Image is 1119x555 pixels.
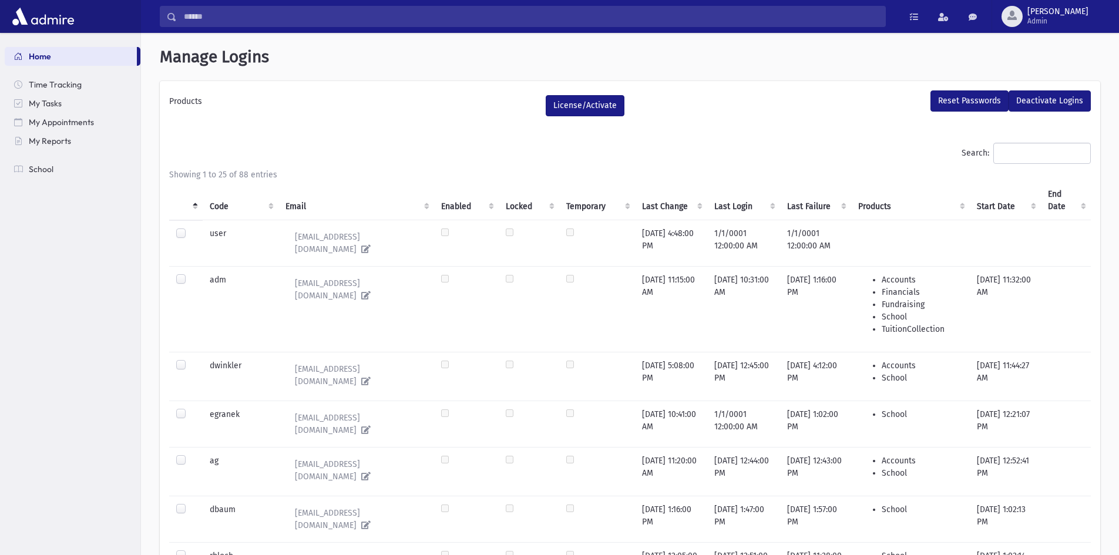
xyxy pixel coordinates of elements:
a: My Reports [5,132,140,150]
td: [DATE] 1:57:00 PM [780,496,851,542]
td: [DATE] 11:44:27 AM [970,352,1040,401]
a: My Appointments [5,113,140,132]
td: [DATE] 12:45:00 PM [707,352,780,401]
td: [DATE] 12:44:00 PM [707,447,780,496]
span: My Reports [29,136,71,146]
a: [EMAIL_ADDRESS][DOMAIN_NAME] [285,503,427,535]
li: Accounts [882,274,963,286]
li: School [882,408,963,421]
th: Last Login : activate to sort column ascending [707,181,780,220]
th: Last Change : activate to sort column ascending [635,181,707,220]
td: [DATE] 4:48:00 PM [635,220,707,266]
td: 1/1/0001 12:00:00 AM [707,401,780,447]
a: [EMAIL_ADDRESS][DOMAIN_NAME] [285,274,427,305]
a: School [5,160,140,179]
th: Products : activate to sort column ascending [851,181,970,220]
li: School [882,311,963,323]
th: Locked : activate to sort column ascending [499,181,559,220]
td: [DATE] 1:16:00 PM [780,266,851,352]
td: [DATE] 11:20:00 AM [635,447,707,496]
span: My Tasks [29,98,62,109]
a: [EMAIL_ADDRESS][DOMAIN_NAME] [285,455,427,486]
li: Financials [882,286,963,298]
li: Accounts [882,455,963,467]
td: [DATE] 5:08:00 PM [635,352,707,401]
td: [DATE] 10:31:00 AM [707,266,780,352]
td: ag [203,447,278,496]
a: [EMAIL_ADDRESS][DOMAIN_NAME] [285,227,427,259]
td: adm [203,266,278,352]
li: TuitionCollection [882,323,963,335]
a: My Tasks [5,94,140,113]
td: [DATE] 1:02:00 PM [780,401,851,447]
button: License/Activate [546,95,624,116]
td: [DATE] 12:21:07 PM [970,401,1040,447]
td: [DATE] 1:16:00 PM [635,496,707,542]
td: [DATE] 1:02:13 PM [970,496,1040,542]
label: Search: [962,143,1091,164]
td: [DATE] 1:47:00 PM [707,496,780,542]
li: School [882,372,963,384]
a: [EMAIL_ADDRESS][DOMAIN_NAME] [285,408,427,440]
td: dwinkler [203,352,278,401]
span: [PERSON_NAME] [1027,7,1088,16]
li: School [882,467,963,479]
li: Fundraising [882,298,963,311]
td: [DATE] 11:32:00 AM [970,266,1040,352]
span: My Appointments [29,117,94,127]
button: Reset Passwords [930,90,1009,112]
td: [DATE] 4:12:00 PM [780,352,851,401]
td: [DATE] 10:41:00 AM [635,401,707,447]
a: [EMAIL_ADDRESS][DOMAIN_NAME] [285,359,427,391]
td: [DATE] 11:15:00 AM [635,266,707,352]
h1: Manage Logins [160,47,1100,67]
span: School [29,164,53,174]
td: user [203,220,278,266]
td: egranek [203,401,278,447]
li: Accounts [882,359,963,372]
img: AdmirePro [9,5,77,28]
th: Temporary : activate to sort column ascending [559,181,635,220]
div: Showing 1 to 25 of 88 entries [169,169,1091,181]
label: Products [169,95,204,138]
td: [DATE] 12:52:41 PM [970,447,1040,496]
input: Search [177,6,885,27]
td: 1/1/0001 12:00:00 AM [780,220,851,266]
th: Start Date : activate to sort column ascending [970,181,1040,220]
button: Deactivate Logins [1009,90,1091,112]
th: Code : activate to sort column ascending [203,181,278,220]
th: : activate to sort column descending [169,181,203,220]
a: Time Tracking [5,75,140,94]
th: Enabled : activate to sort column ascending [434,181,499,220]
input: Search: [993,143,1091,164]
th: Email : activate to sort column ascending [278,181,434,220]
td: [DATE] 12:43:00 PM [780,447,851,496]
td: dbaum [203,496,278,542]
li: School [882,503,963,516]
th: Last Failure : activate to sort column ascending [780,181,851,220]
td: 1/1/0001 12:00:00 AM [707,220,780,266]
span: Home [29,51,51,62]
span: Time Tracking [29,79,82,90]
th: End Date : activate to sort column ascending [1041,181,1091,220]
span: Admin [1027,16,1088,26]
a: Home [5,47,137,66]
